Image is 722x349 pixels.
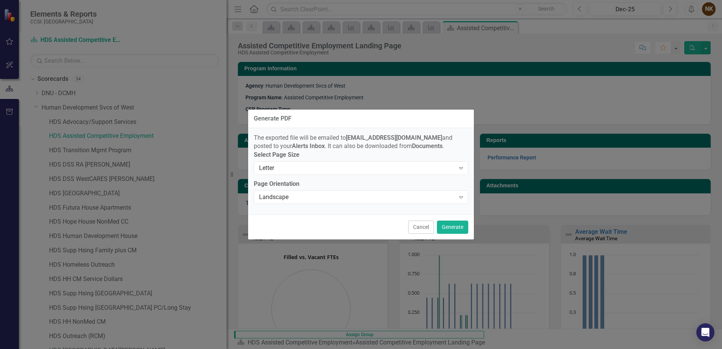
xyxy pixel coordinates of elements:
button: Generate [437,221,468,234]
div: Open Intercom Messenger [696,323,714,341]
div: Letter [259,164,455,173]
label: Select Page Size [254,151,468,159]
strong: Documents [412,142,443,150]
div: Generate PDF [254,115,292,122]
label: Page Orientation [254,180,468,188]
button: Cancel [408,221,434,234]
span: The exported file will be emailed to and posted to your . It can also be downloaded from . [254,134,452,150]
strong: Alerts Inbox [292,142,325,150]
strong: [EMAIL_ADDRESS][DOMAIN_NAME] [346,134,442,141]
div: Landscape [259,193,455,202]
